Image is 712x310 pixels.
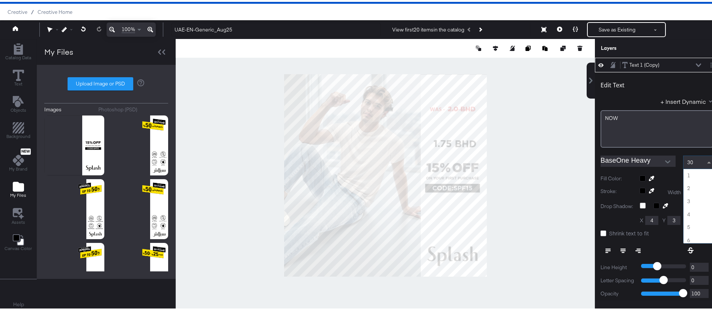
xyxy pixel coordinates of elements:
div: My Files [44,45,73,55]
label: Opacity [601,288,635,295]
a: Help [13,299,24,306]
label: Line Height [601,262,635,269]
label: Fill Color: [601,173,634,180]
span: Background [6,132,30,138]
button: Photoshop (PSD) [98,104,169,111]
button: NewMy Brand [5,145,32,173]
button: Add Files [6,178,31,199]
button: Add Text [6,92,31,114]
span: Objects [11,105,26,111]
span: My Brand [9,164,27,170]
div: Text 1 (Copy) [629,60,659,67]
a: Creative Home [38,7,72,13]
span: 30 [687,157,693,164]
div: Images [44,104,62,111]
span: My Files [10,190,26,196]
label: X [640,215,643,222]
button: Text 1 (Copy) [622,59,660,67]
span: Shrink text to fit [609,228,649,235]
div: Photoshop (PSD) [98,104,137,111]
button: Paste image [542,43,550,50]
label: Drop Shadow: [601,201,634,208]
span: Assets [12,217,25,223]
div: View first 20 items in the catalog [392,24,464,31]
button: Next Product [475,21,485,34]
div: Layers [601,43,677,50]
label: Width [668,187,681,194]
label: Stroke: [601,186,634,195]
label: Letter Spacing [601,275,635,282]
span: Creative [8,7,27,13]
div: Edit Text [601,79,625,87]
span: New [21,147,31,152]
button: Images [44,104,93,111]
button: Add Rectangle [2,119,35,140]
span: Text [14,79,23,85]
button: Open [662,154,673,166]
button: Copy image [525,43,533,50]
span: / [27,7,38,13]
span: NOW [605,113,618,120]
button: Text [8,66,29,87]
span: 100% [122,24,135,31]
span: Catalog Data [5,53,31,59]
button: Add Rectangle [1,40,36,61]
svg: Paste image [542,44,548,49]
button: Save as Existing [588,21,646,34]
label: Y [662,215,665,222]
button: Assets [7,204,30,226]
button: Help [8,296,29,310]
svg: Copy image [525,44,531,49]
span: Canvas Color [5,244,32,250]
